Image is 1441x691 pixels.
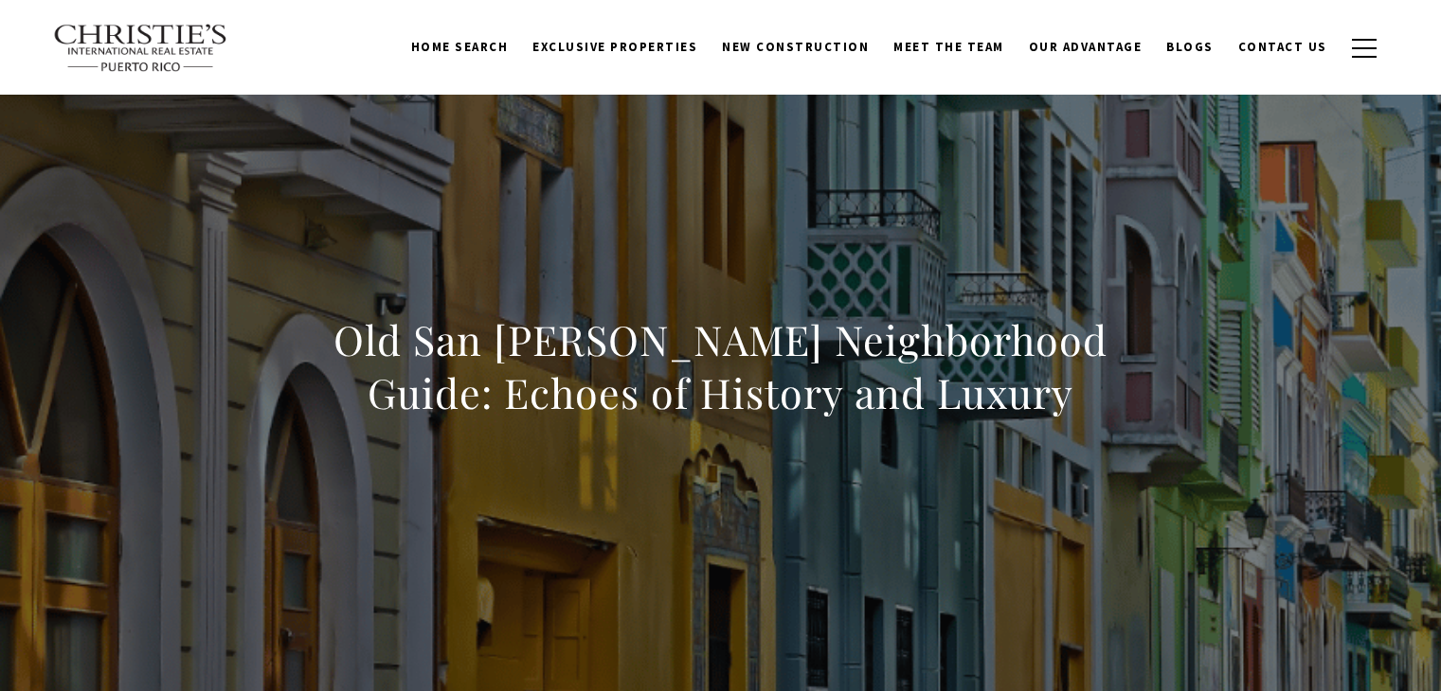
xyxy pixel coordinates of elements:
[1340,21,1389,76] button: button
[1166,39,1214,55] span: Blogs
[722,39,869,55] span: New Construction
[1017,29,1155,65] a: Our Advantage
[520,29,710,65] a: Exclusive Properties
[303,313,1139,419] h1: Old San [PERSON_NAME] Neighborhood Guide: Echoes of History and Luxury
[881,29,1017,65] a: Meet the Team
[399,29,521,65] a: Home Search
[710,29,881,65] a: New Construction
[1154,29,1226,65] a: Blogs
[1238,39,1327,55] span: Contact Us
[1029,39,1143,55] span: Our Advantage
[532,39,697,55] span: Exclusive Properties
[53,24,229,73] img: Christie's International Real Estate text transparent background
